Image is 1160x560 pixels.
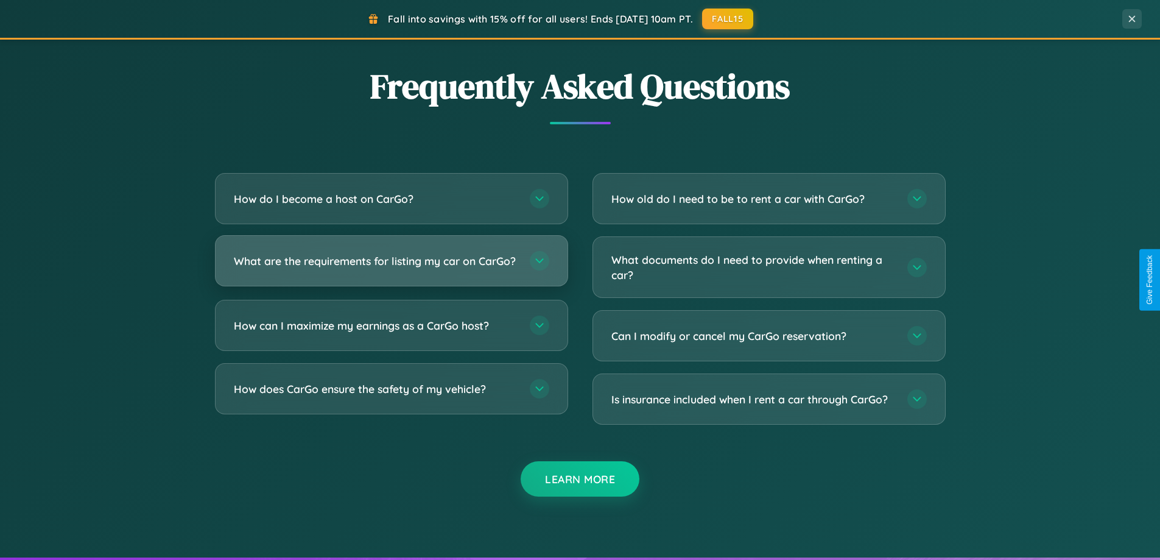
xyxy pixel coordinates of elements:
[611,392,895,407] h3: Is insurance included when I rent a car through CarGo?
[234,318,518,333] h3: How can I maximize my earnings as a CarGo host?
[234,381,518,397] h3: How does CarGo ensure the safety of my vehicle?
[611,252,895,282] h3: What documents do I need to provide when renting a car?
[611,191,895,207] h3: How old do I need to be to rent a car with CarGo?
[234,191,518,207] h3: How do I become a host on CarGo?
[611,328,895,344] h3: Can I modify or cancel my CarGo reservation?
[702,9,753,29] button: FALL15
[1145,255,1154,305] div: Give Feedback
[215,63,946,110] h2: Frequently Asked Questions
[234,253,518,269] h3: What are the requirements for listing my car on CarGo?
[388,13,693,25] span: Fall into savings with 15% off for all users! Ends [DATE] 10am PT.
[521,461,639,497] button: Learn More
